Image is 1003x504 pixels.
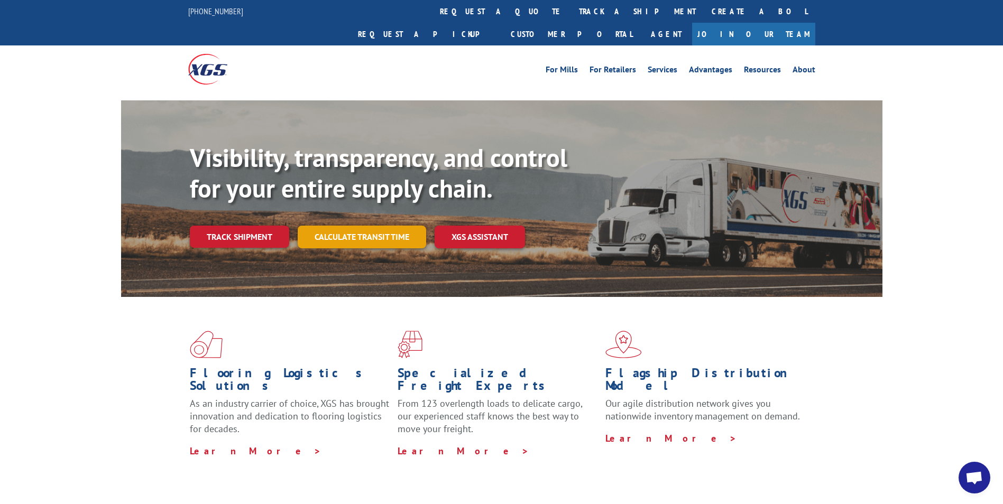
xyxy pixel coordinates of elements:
a: Request a pickup [350,23,503,45]
a: XGS ASSISTANT [435,226,525,248]
img: xgs-icon-total-supply-chain-intelligence-red [190,331,223,358]
a: Learn More > [605,432,737,444]
a: Calculate transit time [298,226,426,248]
a: Join Our Team [692,23,815,45]
a: For Retailers [590,66,636,77]
a: Services [648,66,677,77]
a: Customer Portal [503,23,640,45]
a: Advantages [689,66,732,77]
h1: Specialized Freight Experts [398,367,597,397]
span: As an industry carrier of choice, XGS has brought innovation and dedication to flooring logistics... [190,397,389,435]
img: xgs-icon-flagship-distribution-model-red [605,331,642,358]
a: Learn More > [398,445,529,457]
a: Open chat [959,462,990,493]
a: [PHONE_NUMBER] [188,6,243,16]
img: xgs-icon-focused-on-flooring-red [398,331,422,358]
a: For Mills [546,66,578,77]
a: About [793,66,815,77]
a: Track shipment [190,226,289,248]
h1: Flagship Distribution Model [605,367,805,397]
b: Visibility, transparency, and control for your entire supply chain. [190,141,567,204]
h1: Flooring Logistics Solutions [190,367,390,397]
a: Learn More > [190,445,321,457]
span: Our agile distribution network gives you nationwide inventory management on demand. [605,397,800,422]
a: Agent [640,23,692,45]
a: Resources [744,66,781,77]
p: From 123 overlength loads to delicate cargo, our experienced staff knows the best way to move you... [398,397,597,444]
